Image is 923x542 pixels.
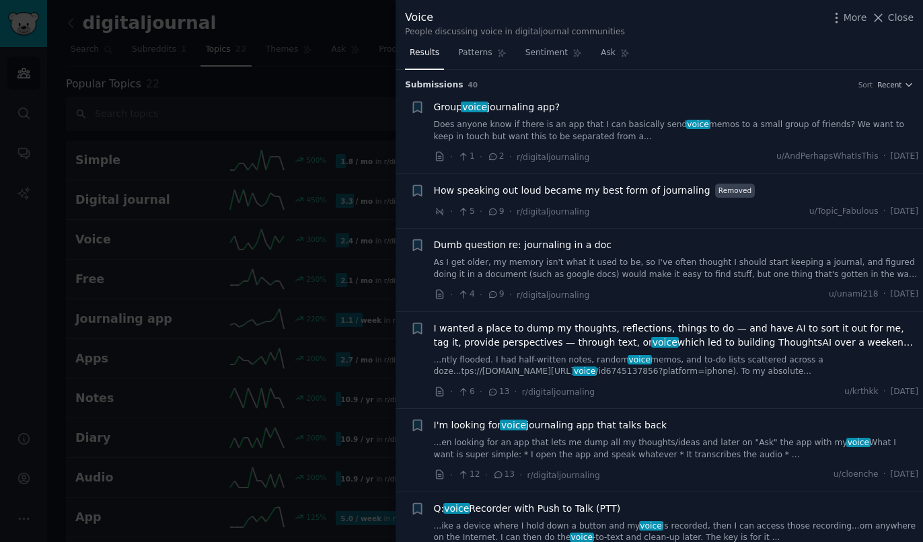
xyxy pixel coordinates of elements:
span: [DATE] [891,151,918,163]
span: u/unami218 [829,288,879,301]
span: r/digitaljournaling [527,471,600,480]
div: Voice [405,9,625,26]
span: · [883,206,886,218]
span: 6 [457,386,474,398]
a: Patterns [453,42,511,70]
button: Recent [877,80,914,89]
span: voice [639,521,663,531]
span: · [519,468,522,482]
a: I'm looking forvoicejournaling app that talks back [434,418,667,432]
span: u/AndPerhapsWhatIsThis [776,151,879,163]
span: voice [500,420,527,430]
span: r/digitaljournaling [517,207,589,217]
span: voice [443,503,471,514]
span: · [883,469,886,481]
span: r/digitaljournaling [517,291,589,300]
a: ...ntly flooded. I had half-written notes, randomvoicememos, and to-do lists scattered across a d... [434,354,919,378]
button: Close [871,11,914,25]
span: u/krthkk [844,386,879,398]
span: · [883,151,886,163]
span: · [480,204,482,219]
span: 9 [487,288,504,301]
span: · [480,288,482,302]
a: Ask [596,42,634,70]
span: Submission s [405,79,464,91]
span: [DATE] [891,288,918,301]
a: ...en looking for an app that lets me dump all my thoughts/ideas and later on "Ask" the app with ... [434,437,919,461]
span: · [450,150,453,164]
span: voice [686,120,710,129]
a: Groupvoicejournaling app? [434,100,560,114]
span: 13 [487,386,509,398]
span: Ask [601,47,616,59]
span: · [509,150,512,164]
span: · [480,385,482,399]
a: Results [405,42,444,70]
a: How speaking out loud became my best form of journaling [434,184,710,198]
span: · [450,468,453,482]
span: Results [410,47,439,59]
span: 40 [468,81,478,89]
a: Does anyone know if there is an app that I can basically sendvoicememos to a small group of frien... [434,119,919,143]
span: Removed [715,184,755,198]
a: As I get older, my memory isn't what it used to be, so I've often thought I should start keeping ... [434,257,919,280]
span: · [514,385,517,399]
span: · [480,150,482,164]
span: Close [888,11,914,25]
span: u/Topic_Fabulous [809,206,879,218]
a: Dumb question re: journaling in a doc [434,238,612,252]
span: 4 [457,288,474,301]
span: Group journaling app? [434,100,560,114]
span: voice [651,337,679,348]
span: 1 [457,151,474,163]
span: u/cloenche [834,469,879,481]
span: · [450,204,453,219]
span: voice [628,355,652,364]
span: 5 [457,206,474,218]
span: Recent [877,80,901,89]
span: 13 [492,469,515,481]
div: People discussing voice in digitaljournal communities [405,26,625,38]
span: 9 [487,206,504,218]
span: 2 [487,151,504,163]
span: Patterns [458,47,492,59]
button: More [829,11,867,25]
span: r/digitaljournaling [522,387,595,397]
span: voice [846,438,871,447]
a: Sentiment [521,42,587,70]
span: r/digitaljournaling [517,153,589,162]
span: voice [573,366,597,376]
span: 12 [457,469,480,481]
span: voice [570,533,594,542]
span: voice [461,102,488,112]
span: More [844,11,867,25]
span: · [485,468,488,482]
span: Sentiment [525,47,568,59]
span: [DATE] [891,386,918,398]
span: I'm looking for journaling app that talks back [434,418,667,432]
span: Q: Recorder with Push to Talk (PTT) [434,502,621,516]
span: [DATE] [891,469,918,481]
span: · [509,288,512,302]
a: I wanted a place to dump my thoughts, reflections, things to do — and have AI to sort it out for ... [434,321,919,350]
div: Sort [858,80,873,89]
span: · [883,288,886,301]
span: [DATE] [891,206,918,218]
a: Q:voiceRecorder with Push to Talk (PTT) [434,502,621,516]
span: · [450,385,453,399]
span: · [450,288,453,302]
span: · [509,204,512,219]
span: · [883,386,886,398]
